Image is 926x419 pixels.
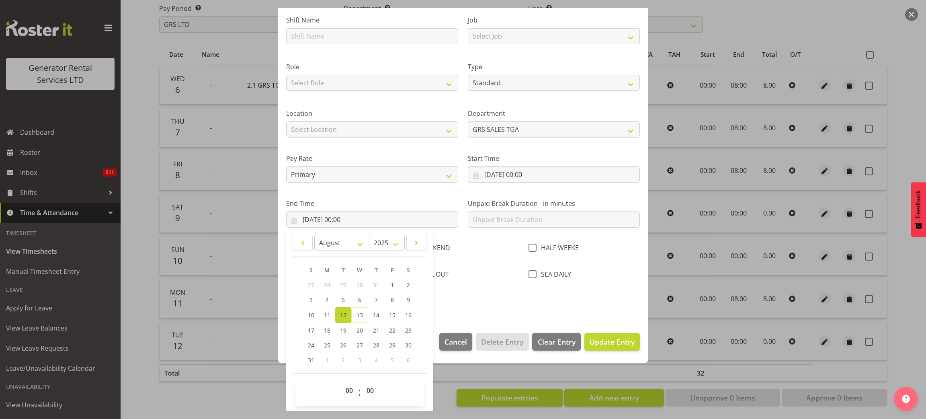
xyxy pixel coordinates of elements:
[400,323,416,338] a: 23
[303,353,319,368] a: 31
[375,296,378,304] span: 7
[319,292,335,307] a: 4
[468,199,640,208] label: Unpaid Break Duration - in minutes
[384,307,400,323] a: 15
[439,333,472,351] button: Cancel
[342,266,345,274] span: T
[303,338,319,353] a: 24
[389,327,395,334] span: 22
[373,327,379,334] span: 21
[384,323,400,338] a: 22
[286,154,458,163] label: Pay Rate
[319,338,335,353] a: 25
[351,307,368,323] a: 13
[375,356,378,364] span: 4
[342,356,345,364] span: 2
[391,281,394,289] span: 1
[286,212,458,228] input: Click to select...
[400,277,416,292] a: 2
[373,341,379,349] span: 28
[286,15,458,25] label: Shift Name
[319,307,335,323] a: 11
[373,281,379,289] span: 31
[326,296,329,304] span: 4
[357,266,362,274] span: W
[405,327,412,334] span: 23
[911,182,926,237] button: Feedback - Show survey
[368,338,384,353] a: 28
[340,327,346,334] span: 19
[351,292,368,307] a: 6
[468,62,640,72] label: Type
[358,382,361,403] span: :
[532,333,580,351] button: Clear Entry
[308,356,314,364] span: 31
[356,327,363,334] span: 20
[358,296,361,304] span: 6
[400,338,416,353] a: 30
[303,307,319,323] a: 10
[391,356,394,364] span: 5
[445,337,467,347] span: Cancel
[468,212,640,228] input: Unpaid Break Duration
[309,266,313,274] span: S
[538,337,576,347] span: Clear Entry
[340,341,346,349] span: 26
[335,323,351,338] a: 19
[407,296,410,304] span: 9
[335,338,351,353] a: 26
[308,327,314,334] span: 17
[584,333,640,351] button: Update Entry
[286,199,458,208] label: End Time
[400,292,416,307] a: 9
[368,323,384,338] a: 21
[389,311,395,319] span: 15
[324,341,330,349] span: 25
[468,15,640,25] label: Job
[342,296,345,304] span: 5
[389,341,395,349] span: 29
[358,356,361,364] span: 3
[351,338,368,353] a: 27
[324,281,330,289] span: 28
[405,341,412,349] span: 30
[468,109,640,118] label: Department
[286,28,458,44] input: Shift Name
[373,311,379,319] span: 14
[324,327,330,334] span: 18
[537,244,579,252] span: HALF WEEKE
[308,341,314,349] span: 24
[303,323,319,338] a: 17
[407,281,410,289] span: 2
[324,311,330,319] span: 11
[476,333,529,351] button: Delete Entry
[326,356,329,364] span: 1
[468,166,640,183] input: Click to select...
[309,296,313,304] span: 3
[308,311,314,319] span: 10
[340,281,346,289] span: 29
[590,337,635,347] span: Update Entry
[356,311,363,319] span: 13
[391,266,393,274] span: F
[902,395,910,403] img: help-xxl-2.png
[407,356,410,364] span: 6
[286,109,458,118] label: Location
[407,266,410,274] span: S
[286,62,458,72] label: Role
[384,338,400,353] a: 29
[356,341,363,349] span: 27
[303,292,319,307] a: 3
[335,292,351,307] a: 5
[319,323,335,338] a: 18
[481,337,523,347] span: Delete Entry
[405,311,412,319] span: 16
[391,296,394,304] span: 8
[375,266,378,274] span: T
[384,277,400,292] a: 1
[368,307,384,323] a: 14
[537,270,571,278] span: SEA DAILY
[368,292,384,307] a: 7
[384,292,400,307] a: 8
[351,323,368,338] a: 20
